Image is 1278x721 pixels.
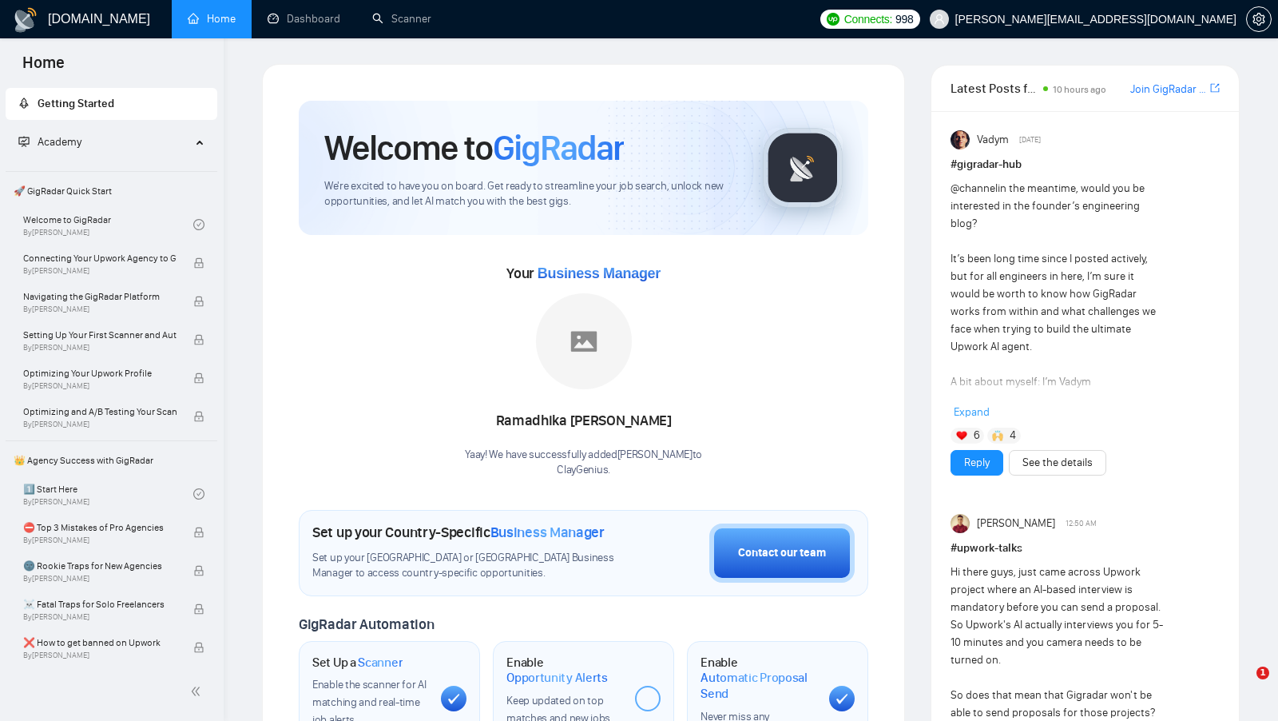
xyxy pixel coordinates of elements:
span: 6 [974,428,980,444]
span: By [PERSON_NAME] [23,651,177,660]
span: check-circle [193,219,204,230]
span: fund-projection-screen [18,136,30,147]
button: See the details [1009,450,1106,476]
a: See the details [1022,454,1093,472]
div: Yaay! We have successfully added [PERSON_NAME] to [465,448,702,478]
span: By [PERSON_NAME] [23,536,177,545]
span: lock [193,411,204,422]
span: rocket [18,98,30,109]
span: ⛔ Top 3 Mistakes of Pro Agencies [23,520,177,536]
button: Reply [951,450,1003,476]
span: Business Manager [490,524,605,541]
span: 🌚 Rookie Traps for New Agencies [23,558,177,574]
span: ❌ How to get banned on Upwork [23,635,177,651]
span: lock [193,565,204,576]
span: 1 [1256,667,1269,679]
span: ☠️ Fatal Traps for Solo Freelancers [23,596,177,612]
span: Set up your [GEOGRAPHIC_DATA] or [GEOGRAPHIC_DATA] Business Manager to access country-specific op... [312,551,629,581]
a: searchScanner [372,12,431,26]
span: By [PERSON_NAME] [23,574,177,584]
span: Connects: [844,10,892,28]
h1: Enable [506,655,622,686]
span: user [934,14,945,25]
span: By [PERSON_NAME] [23,612,177,622]
span: lock [193,296,204,307]
a: homeHome [188,12,236,26]
span: GigRadar Automation [299,615,434,633]
span: By [PERSON_NAME] [23,343,177,353]
span: Business Manager [538,265,661,281]
span: double-left [190,683,206,699]
span: setting [1247,13,1271,26]
span: Getting Started [38,97,114,110]
span: 👑 Agency Success with GigRadar [7,444,216,476]
span: By [PERSON_NAME] [23,266,177,276]
span: 10 hours ago [1053,84,1106,95]
span: Optimizing and A/B Testing Your Scanner for Better Results [23,404,177,420]
span: check-circle [193,488,204,500]
a: 1️⃣ Start HereBy[PERSON_NAME] [23,476,193,512]
span: [DATE] [1019,133,1041,147]
span: 998 [895,10,913,28]
a: Welcome to GigRadarBy[PERSON_NAME] [23,207,193,242]
span: Academy [38,135,81,149]
p: ClayGenius . [465,463,702,478]
span: @channel [951,181,998,195]
span: Academy [18,135,81,149]
a: Join GigRadar Slack Community [1130,81,1207,98]
span: Scanner [358,655,403,671]
span: By [PERSON_NAME] [23,305,177,314]
h1: Set Up a [312,655,403,671]
span: Latest Posts from the GigRadar Community [951,78,1038,98]
span: lock [193,603,204,615]
span: lock [193,642,204,653]
div: Ramadhika [PERSON_NAME] [465,408,702,435]
span: Expand [954,405,990,419]
span: Setting Up Your First Scanner and Auto-Bidder [23,327,177,343]
span: lock [193,372,204,384]
span: By [PERSON_NAME] [23,420,177,429]
span: Connecting Your Upwork Agency to GigRadar [23,250,177,266]
span: Your [506,265,661,282]
span: 12:50 AM [1066,516,1097,531]
button: setting [1246,6,1272,32]
h1: # upwork-talks [951,540,1220,557]
span: Home [10,51,77,85]
h1: Welcome to [324,126,624,169]
span: Navigating the GigRadar Platform [23,289,177,305]
img: Vadym [951,130,970,149]
span: Vadym [977,131,1009,149]
img: upwork-logo.png [827,13,839,26]
span: lock [193,334,204,345]
div: Contact our team [738,544,826,562]
span: 4 [1010,428,1016,444]
h1: Set up your Country-Specific [312,524,605,541]
img: gigradar-logo.png [763,128,843,208]
span: GigRadar [493,126,624,169]
span: By [PERSON_NAME] [23,381,177,391]
span: Opportunity Alerts [506,670,608,686]
img: logo [13,7,38,33]
span: Automatic Proposal Send [701,670,816,701]
span: [PERSON_NAME] [977,515,1055,532]
span: lock [193,527,204,538]
h1: Enable [701,655,816,702]
img: ❤️ [956,430,967,441]
span: We're excited to have you on board. Get ready to streamline your job search, unlock new opportuni... [324,179,737,209]
a: setting [1246,13,1272,26]
span: export [1210,82,1220,94]
span: 🚀 GigRadar Quick Start [7,175,216,207]
a: dashboardDashboard [268,12,340,26]
span: Optimizing Your Upwork Profile [23,365,177,381]
img: Umar Manzar [951,514,970,533]
li: Getting Started [6,88,217,120]
a: Reply [964,454,990,472]
button: Contact our team [709,524,855,583]
a: export [1210,81,1220,96]
h1: # gigradar-hub [951,156,1220,173]
img: 🙌 [992,430,1003,441]
img: placeholder.png [536,293,632,389]
span: lock [193,257,204,269]
iframe: Intercom live chat [1224,667,1262,705]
